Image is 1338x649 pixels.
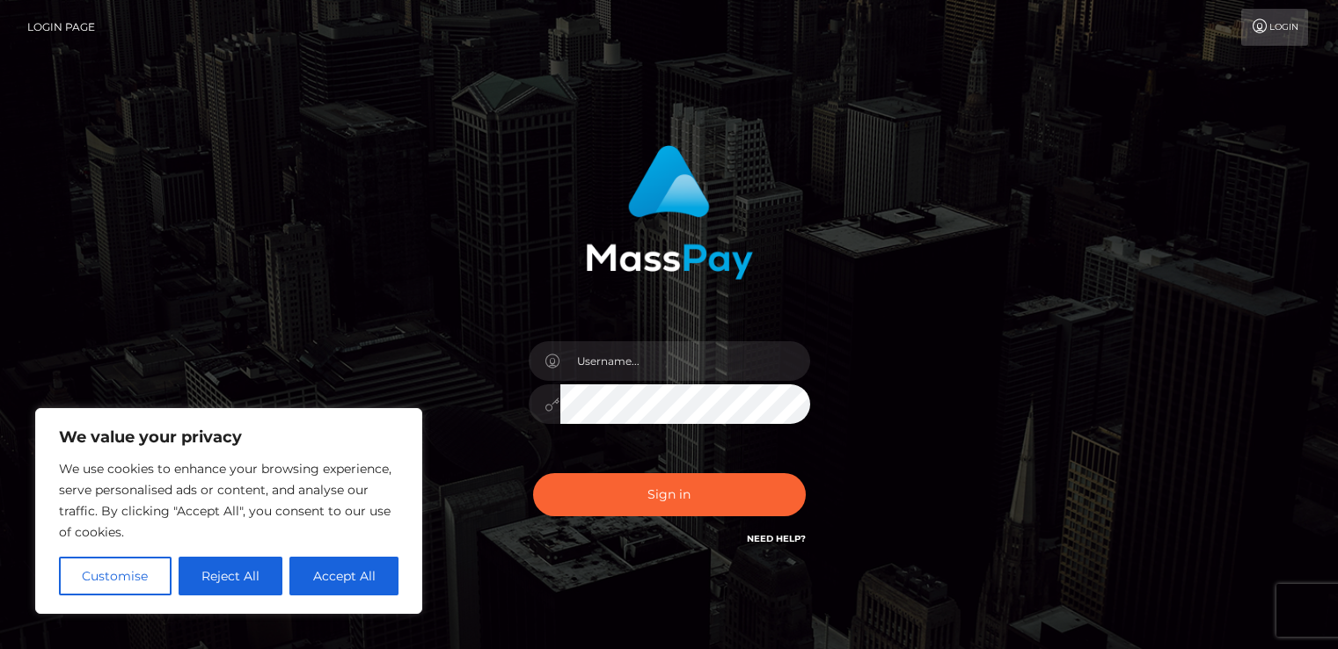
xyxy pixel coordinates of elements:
input: Username... [560,341,810,381]
button: Reject All [179,557,283,595]
a: Login Page [27,9,95,46]
p: We use cookies to enhance your browsing experience, serve personalised ads or content, and analys... [59,458,398,543]
p: We value your privacy [59,427,398,448]
img: MassPay Login [586,145,753,280]
button: Sign in [533,473,806,516]
button: Accept All [289,557,398,595]
div: We value your privacy [35,408,422,614]
a: Need Help? [747,533,806,544]
a: Login [1241,9,1308,46]
button: Customise [59,557,172,595]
